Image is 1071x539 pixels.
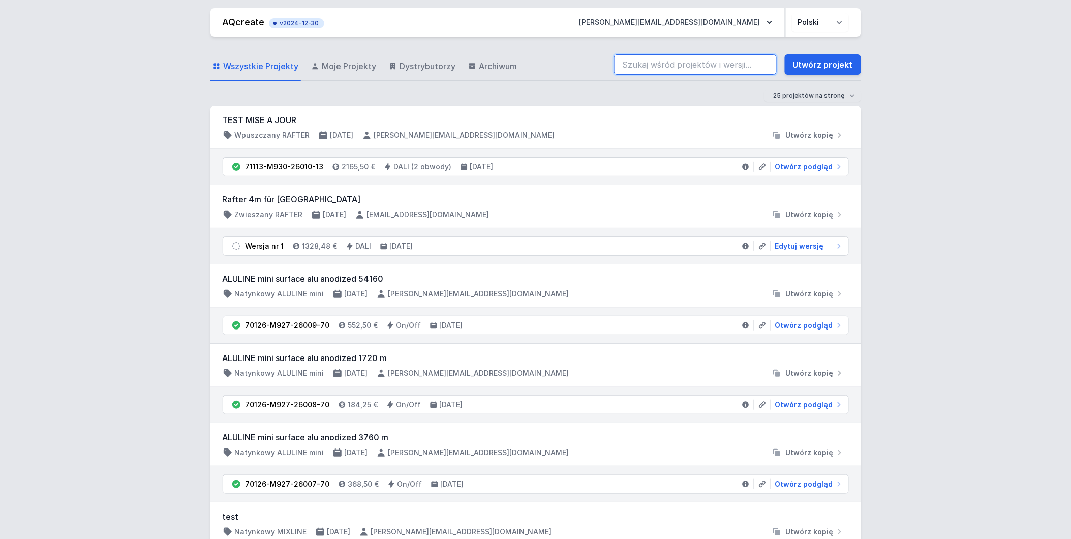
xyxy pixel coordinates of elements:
span: Dystrybutorzy [400,60,456,72]
h4: 552,50 € [348,320,378,331]
h3: TEST MISE A JOUR [223,114,849,126]
span: Edytuj wersję [775,241,824,251]
h4: Natynkowy MIXLINE [235,527,307,537]
h4: [DATE] [330,130,354,140]
h4: [DATE] [390,241,413,251]
button: Utwórz kopię [768,130,849,140]
button: Utwórz kopię [768,527,849,537]
h4: 1328,48 € [302,241,338,251]
span: Otwórz podgląd [775,400,833,410]
h4: DALI (2 obwody) [394,162,452,172]
span: Archiwum [479,60,517,72]
h4: [DATE] [440,400,463,410]
h3: ALULINE mini surface alu anodized 3760 m [223,431,849,443]
h4: Natynkowy ALULINE mini [235,368,324,378]
input: Szukaj wśród projektów i wersji... [614,54,777,75]
h4: [PERSON_NAME][EMAIL_ADDRESS][DOMAIN_NAME] [388,368,569,378]
span: Utwórz kopię [786,289,834,299]
h4: [EMAIL_ADDRESS][DOMAIN_NAME] [367,209,489,220]
a: Edytuj wersję [771,241,844,251]
span: Otwórz podgląd [775,320,833,331]
h4: 368,50 € [348,479,379,489]
button: [PERSON_NAME][EMAIL_ADDRESS][DOMAIN_NAME] [571,13,781,32]
h4: [DATE] [345,368,368,378]
div: Wersja nr 1 [246,241,284,251]
a: Utwórz projekt [785,54,861,75]
button: Utwórz kopię [768,368,849,378]
a: Otwórz podgląd [771,162,844,172]
h4: [DATE] [345,289,368,299]
span: Utwórz kopię [786,130,834,140]
h4: DALI [356,241,372,251]
button: Utwórz kopię [768,447,849,458]
h4: Natynkowy ALULINE mini [235,289,324,299]
h4: [DATE] [440,320,463,331]
h4: 184,25 € [348,400,378,410]
h4: [DATE] [441,479,464,489]
a: Archiwum [466,52,519,81]
div: 70126-M927-26008-70 [246,400,330,410]
span: Otwórz podgląd [775,479,833,489]
span: Utwórz kopię [786,209,834,220]
a: Moje Projekty [309,52,379,81]
button: Utwórz kopię [768,209,849,220]
a: Otwórz podgląd [771,400,844,410]
img: draft.svg [231,241,241,251]
h3: ALULINE mini surface alu anodized 1720 m [223,352,849,364]
span: Moje Projekty [322,60,377,72]
div: 71113-M930-26010-13 [246,162,324,172]
div: 70126-M927-26009-70 [246,320,330,331]
h4: [PERSON_NAME][EMAIL_ADDRESS][DOMAIN_NAME] [388,447,569,458]
h4: On/Off [396,400,421,410]
a: AQcreate [223,17,265,27]
h3: ALULINE mini surface alu anodized 54160 [223,273,849,285]
h4: [DATE] [323,209,347,220]
h4: [PERSON_NAME][EMAIL_ADDRESS][DOMAIN_NAME] [388,289,569,299]
a: Otwórz podgląd [771,320,844,331]
h4: Natynkowy ALULINE mini [235,447,324,458]
h3: Rafter 4m für [GEOGRAPHIC_DATA] [223,193,849,205]
a: Dystrybutorzy [387,52,458,81]
h4: On/Off [397,479,422,489]
span: Otwórz podgląd [775,162,833,172]
select: Wybierz język [792,13,849,32]
span: Utwórz kopię [786,447,834,458]
h4: On/Off [396,320,421,331]
h4: [DATE] [470,162,494,172]
h4: [DATE] [327,527,351,537]
button: Utwórz kopię [768,289,849,299]
a: Wszystkie Projekty [210,52,301,81]
h4: [PERSON_NAME][EMAIL_ADDRESS][DOMAIN_NAME] [374,130,555,140]
span: v2024-12-30 [274,19,319,27]
h3: test [223,511,849,523]
span: Utwórz kopię [786,527,834,537]
div: 70126-M927-26007-70 [246,479,330,489]
h4: [DATE] [345,447,368,458]
span: Wszystkie Projekty [224,60,299,72]
button: v2024-12-30 [269,16,324,28]
h4: 2165,50 € [342,162,376,172]
h4: [PERSON_NAME][EMAIL_ADDRESS][DOMAIN_NAME] [371,527,552,537]
h4: Zwieszany RAFTER [235,209,303,220]
a: Otwórz podgląd [771,479,844,489]
h4: Wpuszczany RAFTER [235,130,310,140]
span: Utwórz kopię [786,368,834,378]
